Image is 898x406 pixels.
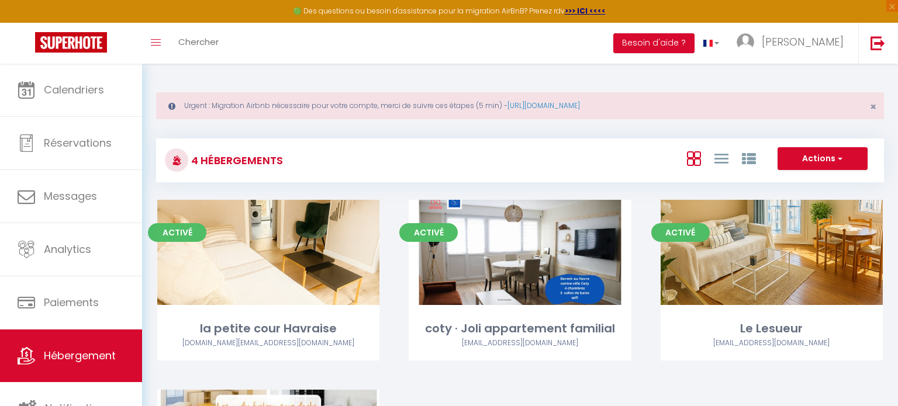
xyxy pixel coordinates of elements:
[651,223,710,242] span: Activé
[156,92,884,119] div: Urgent : Migration Airbnb nécessaire pour votre compte, merci de suivre ces étapes (5 min) -
[157,338,379,349] div: Airbnb
[870,102,876,112] button: Close
[661,338,883,349] div: Airbnb
[778,147,868,171] button: Actions
[737,33,754,51] img: ...
[728,23,858,64] a: ... [PERSON_NAME]
[170,23,227,64] a: Chercher
[871,36,885,50] img: logout
[870,99,876,114] span: ×
[742,148,756,168] a: Vue par Groupe
[613,33,695,53] button: Besoin d'aide ?
[762,34,844,49] span: [PERSON_NAME]
[44,348,116,363] span: Hébergement
[714,148,728,168] a: Vue en Liste
[157,320,379,338] div: la petite cour Havraise
[44,295,99,310] span: Paiements
[507,100,580,110] a: [URL][DOMAIN_NAME]
[44,242,91,256] span: Analytics
[188,147,283,173] h3: 4 Hébergements
[661,320,883,338] div: Le Lesueur
[565,6,606,16] a: >>> ICI <<<<
[44,136,112,150] span: Réservations
[687,148,701,168] a: Vue en Box
[44,189,97,203] span: Messages
[399,223,458,242] span: Activé
[409,338,631,349] div: Airbnb
[178,36,219,48] span: Chercher
[409,320,631,338] div: coty · Joli appartement familial
[35,32,107,53] img: Super Booking
[44,82,104,97] span: Calendriers
[148,223,206,242] span: Activé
